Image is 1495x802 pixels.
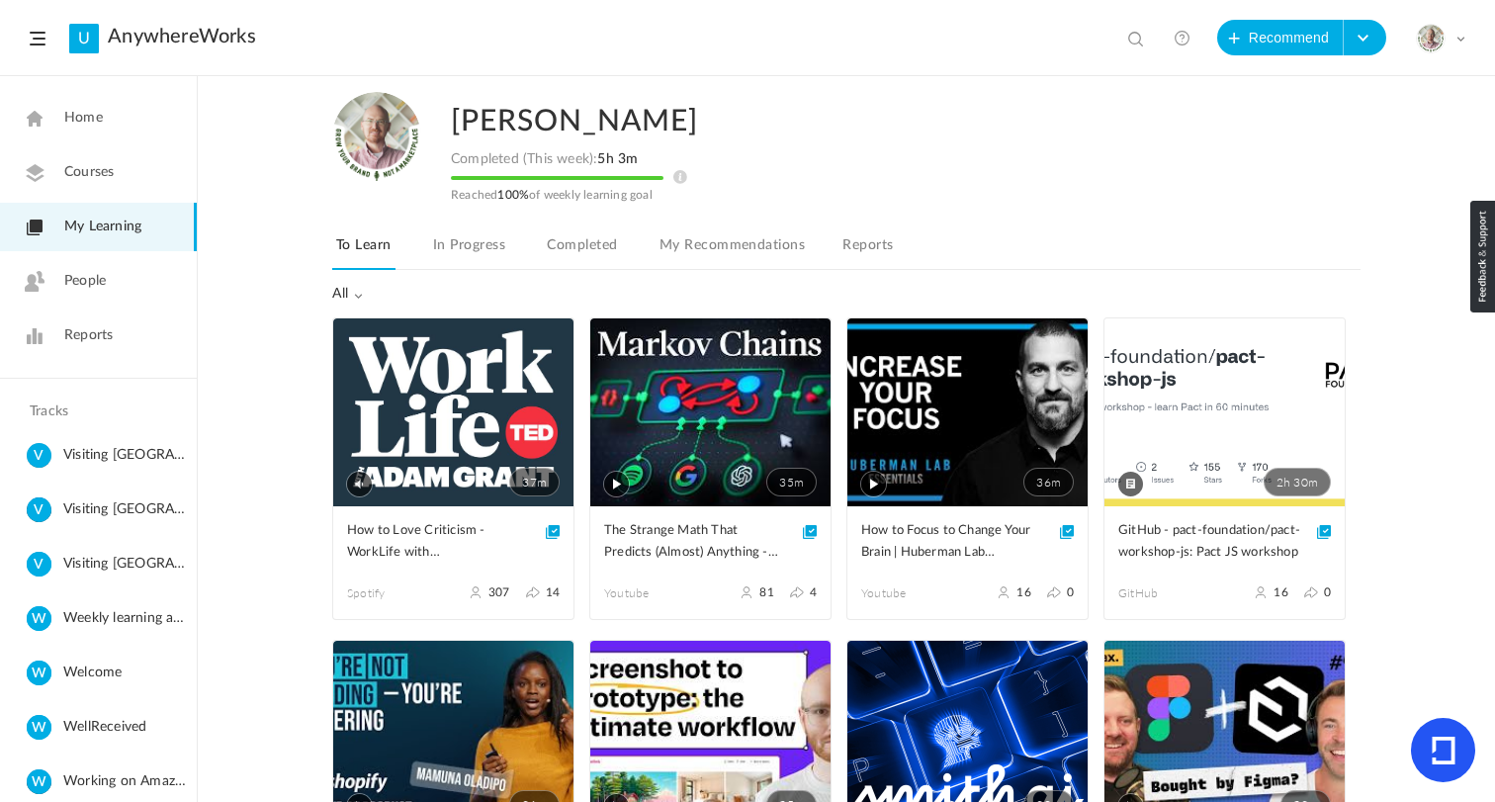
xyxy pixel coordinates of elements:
a: U [69,24,99,53]
span: 14 [546,585,560,599]
span: 100% [497,189,529,201]
span: Reports [64,325,113,346]
a: To Learn [332,232,396,270]
span: 36m [1023,468,1074,496]
span: Visiting [GEOGRAPHIC_DATA] [63,552,189,577]
a: My Recommendations [656,232,809,270]
span: All [332,286,364,303]
span: 2h 30m [1264,468,1331,496]
span: 16 [1016,585,1030,599]
span: Courses [64,162,114,183]
span: Working on Amazing [63,769,189,794]
a: 2h 30m [1104,318,1345,506]
span: GitHub [1118,584,1225,602]
span: Home [64,108,103,129]
span: GitHub - pact-foundation/pact-workshop-js: Pact JS workshop [1118,520,1301,564]
span: My Learning [64,217,141,237]
span: How to Focus to Change Your Brain | Huberman Lab Essentials [861,520,1044,564]
span: 5h 3m [597,152,638,166]
a: 37m [333,318,573,506]
span: Youtube [861,584,968,602]
a: Completed [543,232,621,270]
a: Reports [838,232,897,270]
span: Youtube [604,584,711,602]
span: The Strange Math That Predicts (Almost) Anything - Markov Chains [604,520,787,564]
cite: V [27,552,51,579]
div: Completed (This week): [451,151,925,168]
span: WellReceived [63,715,189,740]
p: Reached of weekly learning goal [451,188,925,202]
a: In Progress [429,232,509,270]
span: Weekly learning adventure [63,606,189,631]
span: 0 [1324,585,1331,599]
span: Visiting [GEOGRAPHIC_DATA] [63,497,189,522]
span: 0 [1067,585,1074,599]
span: 307 [488,585,510,599]
a: The Strange Math That Predicts (Almost) Anything - Markov Chains [604,520,817,565]
span: 37m [509,468,560,496]
span: How to Love Criticism - WorkLife with [PERSON_NAME] [347,520,530,564]
span: People [64,271,106,292]
span: 35m [766,468,817,496]
a: 35m [590,318,831,506]
button: Recommend [1217,20,1344,55]
span: Spotify [347,584,454,602]
cite: V [27,497,51,524]
cite: W [27,606,51,633]
cite: W [27,769,51,796]
img: info icon [673,170,687,184]
a: How to Love Criticism - WorkLife with [PERSON_NAME] [347,520,560,565]
h2: [PERSON_NAME] [451,92,1274,151]
span: 16 [1274,585,1287,599]
img: julia-s-version-gybnm-profile-picture-frame-2024-template-16.png [1417,25,1445,52]
span: Welcome [63,661,189,685]
span: 4 [810,585,817,599]
a: AnywhereWorks [108,25,256,48]
span: 81 [759,585,773,599]
a: GitHub - pact-foundation/pact-workshop-js: Pact JS workshop [1118,520,1331,565]
h4: Tracks [30,403,162,420]
img: julia-s-version-gybnm-profile-picture-frame-2024-template-16.png [332,92,421,181]
cite: V [27,443,51,470]
a: 36m [847,318,1088,506]
img: loop_feedback_btn.png [1470,201,1495,312]
a: How to Focus to Change Your Brain | Huberman Lab Essentials [861,520,1074,565]
cite: W [27,715,51,742]
span: Visiting [GEOGRAPHIC_DATA] [63,443,189,468]
cite: W [27,661,51,687]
